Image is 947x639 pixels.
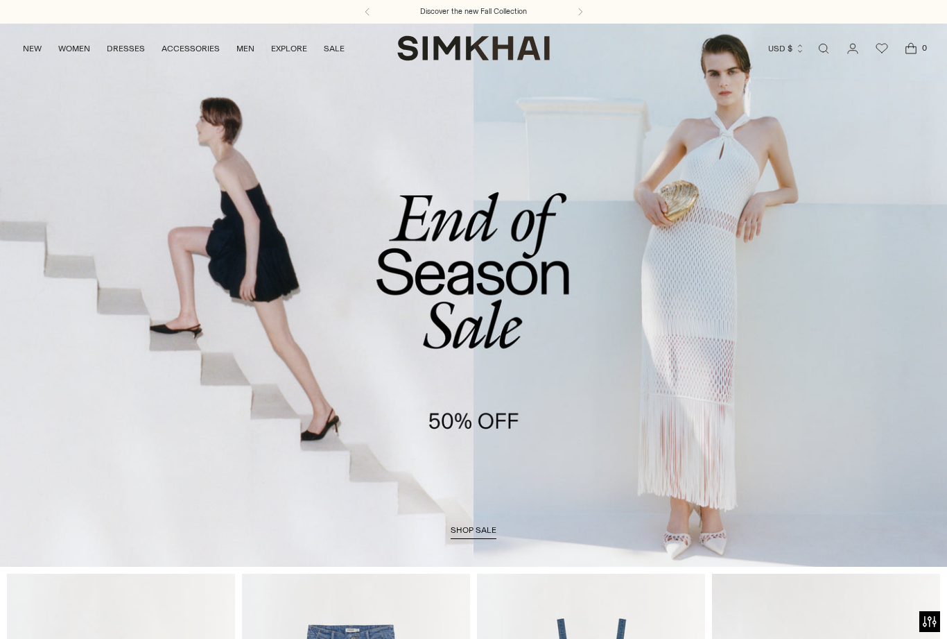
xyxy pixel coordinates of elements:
[918,42,930,54] span: 0
[397,35,550,62] a: SIMKHAI
[107,33,145,64] a: DRESSES
[451,525,496,535] span: shop sale
[768,33,805,64] button: USD $
[162,33,220,64] a: ACCESSORIES
[868,35,896,62] a: Wishlist
[236,33,254,64] a: MEN
[324,33,345,64] a: SALE
[451,525,496,539] a: shop sale
[420,6,527,17] a: Discover the new Fall Collection
[58,33,90,64] a: WOMEN
[897,35,925,62] a: Open cart modal
[271,33,307,64] a: EXPLORE
[839,35,867,62] a: Go to the account page
[810,35,837,62] a: Open search modal
[23,33,42,64] a: NEW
